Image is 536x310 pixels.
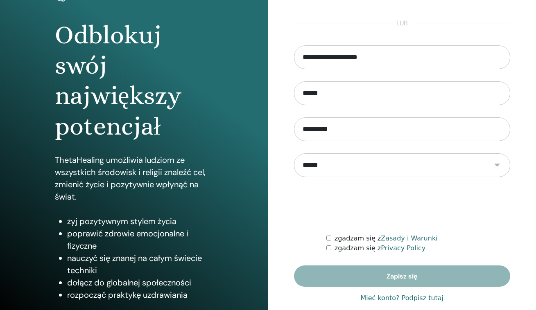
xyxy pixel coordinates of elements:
label: zgadzam się z [335,243,426,253]
a: Privacy Policy [381,244,425,252]
label: zgadzam się z [335,234,438,243]
span: lub [392,18,412,28]
h1: Odblokuj swój największy potencjał [55,20,213,142]
li: żyj pozytywnym stylem życia [67,215,213,227]
li: nauczyć się znanej na całym świecie techniki [67,252,213,276]
li: rozpocząć praktykę uzdrawiania [67,289,213,301]
iframe: reCAPTCHA [340,189,464,221]
li: dołącz do globalnej społeczności [67,276,213,289]
a: Zasady i Warunki [381,234,437,242]
li: poprawić zdrowie emocjonalne i fizyczne [67,227,213,252]
a: Mieć konto? Podpisz tutaj [360,293,443,303]
p: ThetaHealing umożliwia ludziom ze wszystkich środowisk i religii znaleźć cel, zmienić życie i poz... [55,154,213,203]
